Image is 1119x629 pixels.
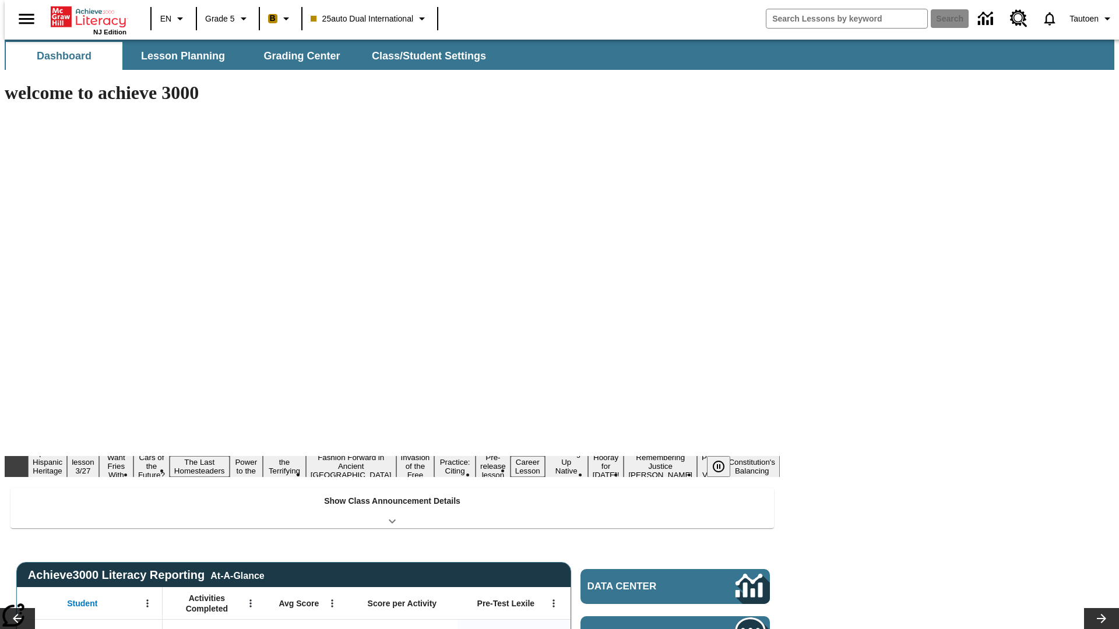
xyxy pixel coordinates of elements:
input: search field [766,9,927,28]
button: Slide 10 Mixed Practice: Citing Evidence [434,447,476,486]
span: Grade 5 [205,13,235,25]
button: Class/Student Settings [363,42,495,70]
button: Language: EN, Select a language [155,8,192,29]
button: Slide 15 Remembering Justice O'Connor [624,451,697,481]
span: Pre-Test Lexile [477,598,535,609]
a: Notifications [1034,3,1065,34]
button: Profile/Settings [1065,8,1119,29]
a: Data Center [580,569,770,604]
button: Slide 17 The Constitution's Balancing Act [724,447,780,486]
span: Score per Activity [368,598,437,609]
a: Resource Center, Will open in new tab [1003,3,1034,34]
a: Home [51,5,126,29]
div: At-A-Glance [210,568,264,581]
button: Lesson Planning [125,42,241,70]
a: Data Center [971,3,1003,35]
button: Slide 8 Fashion Forward in Ancient Rome [306,451,396,481]
button: Slide 5 The Last Homesteaders [170,456,230,477]
span: Data Center [587,581,696,592]
button: Dashboard [6,42,122,70]
h1: welcome to achieve 3000 [5,82,780,104]
button: Open Menu [139,595,156,612]
button: Grading Center [244,42,360,70]
button: Slide 7 Attack of the Terrifying Tomatoes [263,447,306,486]
span: Avg Score [279,598,319,609]
span: EN [160,13,171,25]
div: SubNavbar [5,40,1114,70]
div: SubNavbar [5,42,497,70]
button: Open Menu [323,595,341,612]
div: Pause [707,456,742,477]
button: Slide 14 Hooray for Constitution Day! [588,451,624,481]
button: Slide 3 Do You Want Fries With That? [99,443,133,490]
button: Class: 25auto Dual International, Select your class [306,8,434,29]
span: Tautoen [1069,13,1099,25]
button: Pause [707,456,730,477]
button: Slide 1 ¡Viva Hispanic Heritage Month! [28,447,67,486]
button: Slide 12 Career Lesson [511,456,545,477]
button: Slide 16 Point of View [697,451,724,481]
div: Show Class Announcement Details [10,488,774,528]
button: Slide 11 Pre-release lesson [476,451,511,481]
button: Grade: Grade 5, Select a grade [200,8,255,29]
button: Slide 6 Solar Power to the People [230,447,263,486]
span: Activities Completed [168,593,245,614]
span: Student [67,598,97,609]
button: Slide 9 The Invasion of the Free CD [396,443,435,490]
span: 25auto Dual International [311,13,413,25]
button: Open Menu [242,595,259,612]
button: Slide 13 Cooking Up Native Traditions [545,447,588,486]
button: Slide 4 Cars of the Future? [133,451,170,481]
button: Open side menu [9,2,44,36]
button: Slide 2 Test lesson 3/27 en [67,447,99,486]
button: Boost Class color is peach. Change class color [263,8,298,29]
span: Achieve3000 Literacy Reporting [28,568,265,582]
div: Home [51,4,126,36]
button: Lesson carousel, Next [1084,608,1119,629]
p: Show Class Announcement Details [324,495,460,507]
button: Open Menu [545,595,562,612]
span: B [270,11,276,26]
span: NJ Edition [93,29,126,36]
